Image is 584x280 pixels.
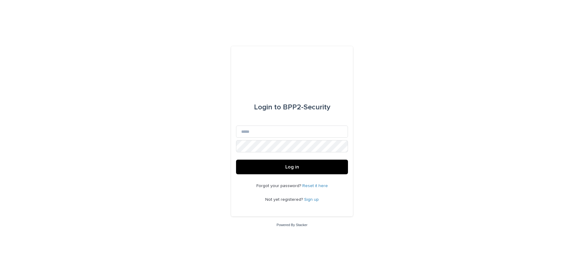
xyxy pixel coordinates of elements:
[276,223,307,227] a: Powered By Stacker
[256,184,302,188] span: Forgot your password?
[279,61,306,79] img: dwgmcNfxSF6WIOOXiGgu
[254,104,281,111] span: Login to
[236,160,348,174] button: Log in
[254,99,330,116] div: BPP2-Security
[285,165,299,169] span: Log in
[304,197,319,202] a: Sign up
[265,197,304,202] span: Not yet registered?
[302,184,328,188] a: Reset it here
